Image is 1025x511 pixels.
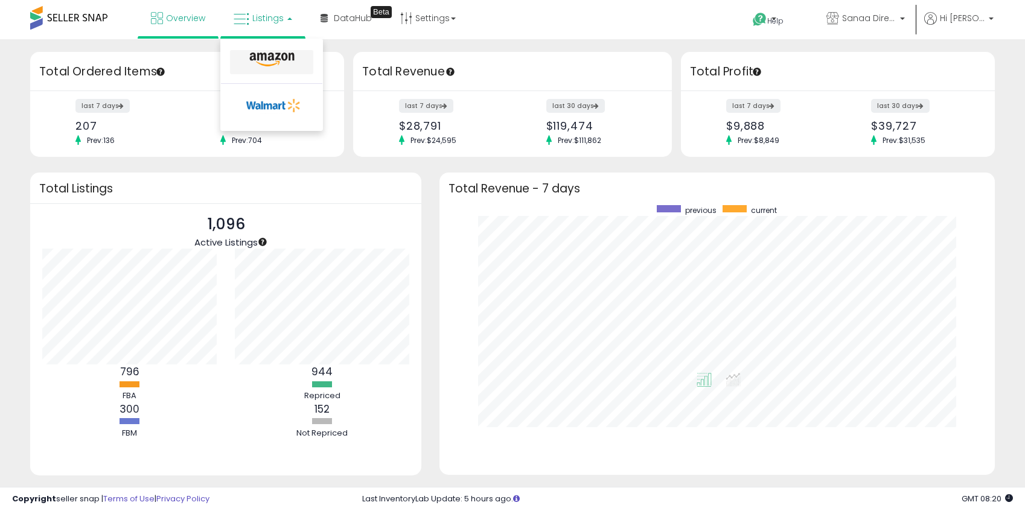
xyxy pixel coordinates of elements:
[752,66,762,77] div: Tooltip anchor
[75,99,130,113] label: last 7 days
[75,119,178,132] div: 207
[690,63,986,80] h3: Total Profit
[94,428,166,439] div: FBM
[286,390,359,402] div: Repriced
[404,135,462,145] span: Prev: $24,595
[81,135,121,145] span: Prev: 136
[546,99,605,113] label: last 30 days
[120,402,139,416] b: 300
[94,390,166,402] div: FBA
[924,12,994,39] a: Hi [PERSON_NAME]
[103,493,155,504] a: Terms of Use
[743,3,807,39] a: Help
[546,119,651,132] div: $119,474
[871,99,930,113] label: last 30 days
[12,493,56,504] strong: Copyright
[120,364,139,379] b: 796
[552,135,607,145] span: Prev: $111,862
[194,213,258,236] p: 1,096
[371,6,392,18] div: Tooltip anchor
[286,428,359,439] div: Not Repriced
[334,12,372,24] span: DataHub
[752,12,767,27] i: Get Help
[685,205,717,215] span: previous
[362,494,1013,505] div: Last InventoryLab Update: 5 hours ago.
[513,495,520,503] i: Click here to read more about un-synced listings.
[311,364,333,379] b: 944
[252,12,284,24] span: Listings
[751,205,777,215] span: current
[726,119,829,132] div: $9,888
[12,494,209,505] div: seller snap | |
[39,63,335,80] h3: Total Ordered Items
[362,63,663,80] h3: Total Revenue
[220,119,323,132] div: 707
[732,135,785,145] span: Prev: $8,849
[315,402,330,416] b: 152
[39,184,412,193] h3: Total Listings
[399,99,453,113] label: last 7 days
[445,66,456,77] div: Tooltip anchor
[155,66,166,77] div: Tooltip anchor
[399,119,503,132] div: $28,791
[194,236,258,249] span: Active Listings
[962,493,1013,504] span: 2025-10-11 08:20 GMT
[877,135,931,145] span: Prev: $31,535
[226,135,268,145] span: Prev: 704
[449,184,986,193] h3: Total Revenue - 7 days
[767,16,784,26] span: Help
[166,12,205,24] span: Overview
[940,12,985,24] span: Hi [PERSON_NAME]
[871,119,974,132] div: $39,727
[156,493,209,504] a: Privacy Policy
[257,236,268,247] div: Tooltip anchor
[842,12,896,24] span: Sanaa Direct
[726,99,781,113] label: last 7 days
